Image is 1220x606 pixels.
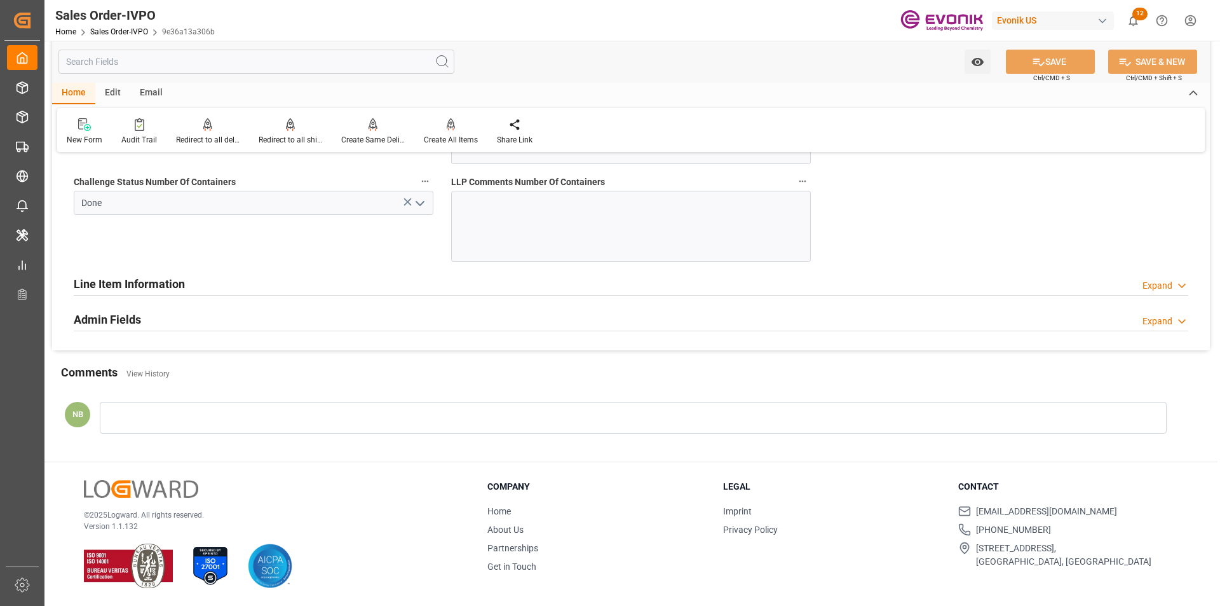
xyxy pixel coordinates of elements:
[417,173,433,189] button: Challenge Status Number Of Containers
[58,50,454,74] input: Search Fields
[1033,73,1070,83] span: Ctrl/CMD + S
[900,10,983,32] img: Evonik-brand-mark-Deep-Purple-RGB.jpeg_1700498283.jpeg
[409,193,428,213] button: open menu
[67,134,102,146] div: New Form
[976,505,1117,518] span: [EMAIL_ADDRESS][DOMAIN_NAME]
[74,275,185,293] h2: Line Item Information
[487,506,511,516] a: Home
[55,27,76,36] a: Home
[1142,315,1172,328] div: Expand
[794,173,811,189] button: LLP Comments Number Of Containers
[259,134,322,146] div: Redirect to all shipments
[487,561,536,572] a: Get in Touch
[126,369,170,378] a: View History
[976,523,1051,537] span: [PHONE_NUMBER]
[723,506,752,516] a: Imprint
[176,134,240,146] div: Redirect to all deliveries
[487,543,538,553] a: Partnerships
[95,83,130,104] div: Edit
[84,480,198,499] img: Logward Logo
[84,544,173,588] img: ISO 9001 & ISO 14001 Certification
[1132,8,1148,20] span: 12
[723,525,778,535] a: Privacy Policy
[487,525,524,535] a: About Us
[74,311,141,328] h2: Admin Fields
[188,544,233,588] img: ISO 27001 Certification
[487,480,707,493] h3: Company
[74,176,236,189] span: Challenge Status Number Of Containers
[130,83,172,104] div: Email
[976,542,1151,568] span: [STREET_ADDRESS], [GEOGRAPHIC_DATA], [GEOGRAPHIC_DATA]
[424,134,478,146] div: Create All Items
[84,509,456,521] p: © 2025 Logward. All rights reserved.
[1148,6,1176,35] button: Help Center
[992,11,1114,30] div: Evonik US
[1119,6,1148,35] button: show 12 new notifications
[1108,50,1197,74] button: SAVE & NEW
[965,50,991,74] button: open menu
[1142,279,1172,293] div: Expand
[341,134,405,146] div: Create Same Delivery Date
[84,521,456,532] p: Version 1.1.132
[248,544,292,588] img: AICPA SOC
[1126,73,1182,83] span: Ctrl/CMD + Shift + S
[451,176,605,189] span: LLP Comments Number Of Containers
[958,480,1178,493] h3: Contact
[61,364,118,381] h2: Comments
[55,6,215,25] div: Sales Order-IVPO
[992,8,1119,32] button: Evonik US
[1006,50,1095,74] button: SAVE
[121,134,157,146] div: Audit Trail
[90,27,148,36] a: Sales Order-IVPO
[52,83,95,104] div: Home
[497,134,532,146] div: Share Link
[723,480,943,493] h3: Legal
[72,410,83,419] span: NB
